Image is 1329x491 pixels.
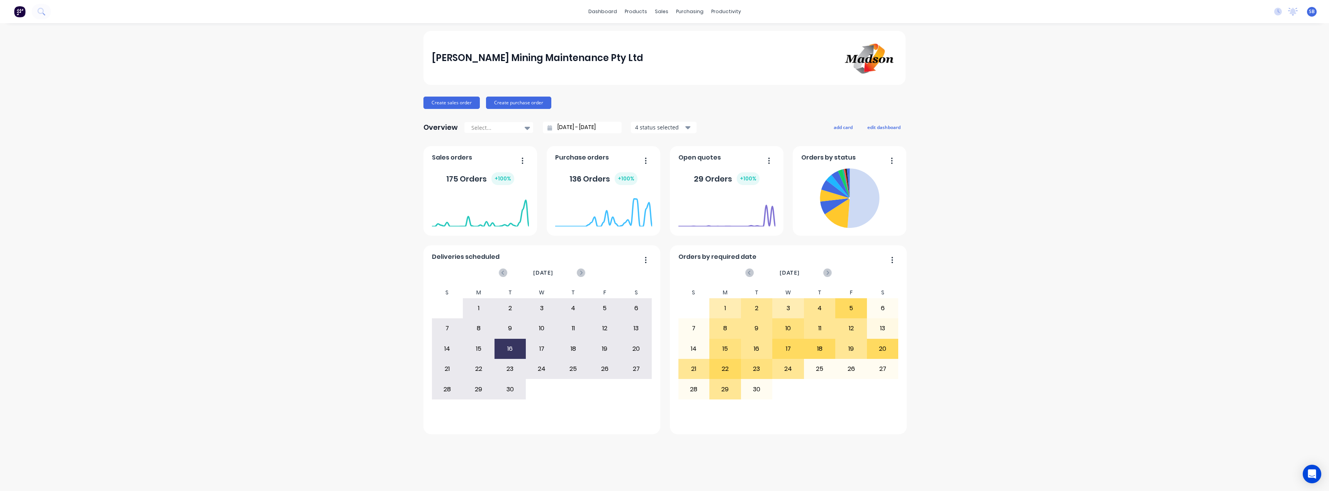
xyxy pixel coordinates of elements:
div: 14 [432,339,463,358]
div: 19 [836,339,867,358]
div: 22 [463,359,494,379]
div: 16 [495,339,526,358]
div: S [432,287,463,298]
div: 15 [463,339,494,358]
div: productivity [707,6,745,17]
div: 19 [589,339,620,358]
div: 5 [836,299,867,318]
div: 7 [678,319,709,338]
div: 28 [432,379,463,399]
div: Overview [423,120,458,135]
div: 1 [710,299,741,318]
div: 6 [621,299,652,318]
div: 26 [836,359,867,379]
div: T [741,287,773,298]
div: 13 [867,319,898,338]
div: sales [651,6,672,17]
div: 30 [741,379,772,399]
div: M [709,287,741,298]
div: 175 Orders [446,172,514,185]
div: + 100 % [615,172,637,185]
div: 22 [710,359,741,379]
div: T [557,287,589,298]
div: 4 status selected [635,123,684,131]
div: 10 [526,319,557,338]
div: 29 [710,379,741,399]
div: 26 [589,359,620,379]
img: Factory [14,6,25,17]
div: 18 [804,339,835,358]
button: Create purchase order [486,97,551,109]
div: [PERSON_NAME] Mining Maintenance Pty Ltd [432,50,643,66]
div: 1 [463,299,494,318]
div: 25 [804,359,835,379]
button: Create sales order [423,97,480,109]
div: 3 [773,299,804,318]
span: Open quotes [678,153,721,162]
span: [DATE] [533,268,553,277]
div: 5 [589,299,620,318]
div: 11 [804,319,835,338]
div: 4 [804,299,835,318]
div: 2 [741,299,772,318]
div: 17 [526,339,557,358]
div: T [495,287,526,298]
div: 18 [558,339,589,358]
div: T [804,287,836,298]
div: 28 [678,379,709,399]
div: 3 [526,299,557,318]
button: 4 status selected [631,122,697,133]
div: products [621,6,651,17]
div: S [678,287,710,298]
span: Purchase orders [555,153,609,162]
img: Madson Mining Maintenance Pty Ltd [843,40,897,76]
div: 27 [621,359,652,379]
div: Open Intercom Messenger [1303,465,1321,483]
div: 7 [432,319,463,338]
div: 21 [678,359,709,379]
div: 9 [495,319,526,338]
span: Sales orders [432,153,472,162]
div: 27 [867,359,898,379]
div: 9 [741,319,772,338]
div: purchasing [672,6,707,17]
div: 30 [495,379,526,399]
div: 29 Orders [694,172,760,185]
div: 24 [773,359,804,379]
div: M [463,287,495,298]
div: 12 [589,319,620,338]
div: 25 [558,359,589,379]
div: 29 [463,379,494,399]
div: 17 [773,339,804,358]
div: 24 [526,359,557,379]
div: 10 [773,319,804,338]
div: W [526,287,557,298]
div: 14 [678,339,709,358]
div: 4 [558,299,589,318]
div: 6 [867,299,898,318]
div: 23 [495,359,526,379]
div: + 100 % [737,172,760,185]
div: 13 [621,319,652,338]
div: 2 [495,299,526,318]
span: SB [1309,8,1315,15]
div: F [589,287,620,298]
button: add card [829,122,858,132]
span: [DATE] [780,268,800,277]
div: S [620,287,652,298]
div: 20 [867,339,898,358]
div: 16 [741,339,772,358]
div: 8 [710,319,741,338]
div: 15 [710,339,741,358]
div: 23 [741,359,772,379]
div: 8 [463,319,494,338]
span: Orders by status [801,153,856,162]
div: S [867,287,899,298]
div: 11 [558,319,589,338]
div: F [835,287,867,298]
a: dashboard [585,6,621,17]
div: 12 [836,319,867,338]
div: 20 [621,339,652,358]
div: 21 [432,359,463,379]
div: 136 Orders [569,172,637,185]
